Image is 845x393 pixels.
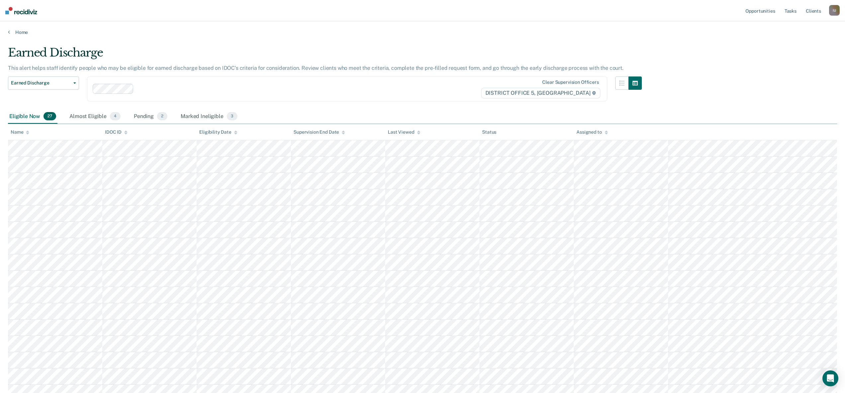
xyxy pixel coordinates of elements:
button: Earned Discharge [8,76,79,90]
button: IU [829,5,840,16]
span: 27 [43,112,56,121]
div: Earned Discharge [8,46,642,65]
div: Open Intercom Messenger [822,370,838,386]
span: 4 [110,112,121,121]
div: Assigned to [576,129,608,135]
div: Marked Ineligible3 [179,109,239,124]
div: Status [482,129,496,135]
div: Almost Eligible4 [68,109,122,124]
span: DISTRICT OFFICE 5, [GEOGRAPHIC_DATA] [481,88,600,98]
div: Pending2 [132,109,169,124]
span: 2 [157,112,167,121]
p: This alert helps staff identify people who may be eligible for earned discharge based on IDOC’s c... [8,65,624,71]
div: Name [11,129,29,135]
div: Eligibility Date [199,129,237,135]
div: Last Viewed [388,129,420,135]
div: Eligible Now27 [8,109,57,124]
div: Supervision End Date [294,129,345,135]
span: Earned Discharge [11,80,71,86]
span: 3 [227,112,237,121]
div: I U [829,5,840,16]
img: Recidiviz [5,7,37,14]
div: IDOC ID [105,129,127,135]
a: Home [8,29,837,35]
div: Clear supervision officers [542,79,599,85]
